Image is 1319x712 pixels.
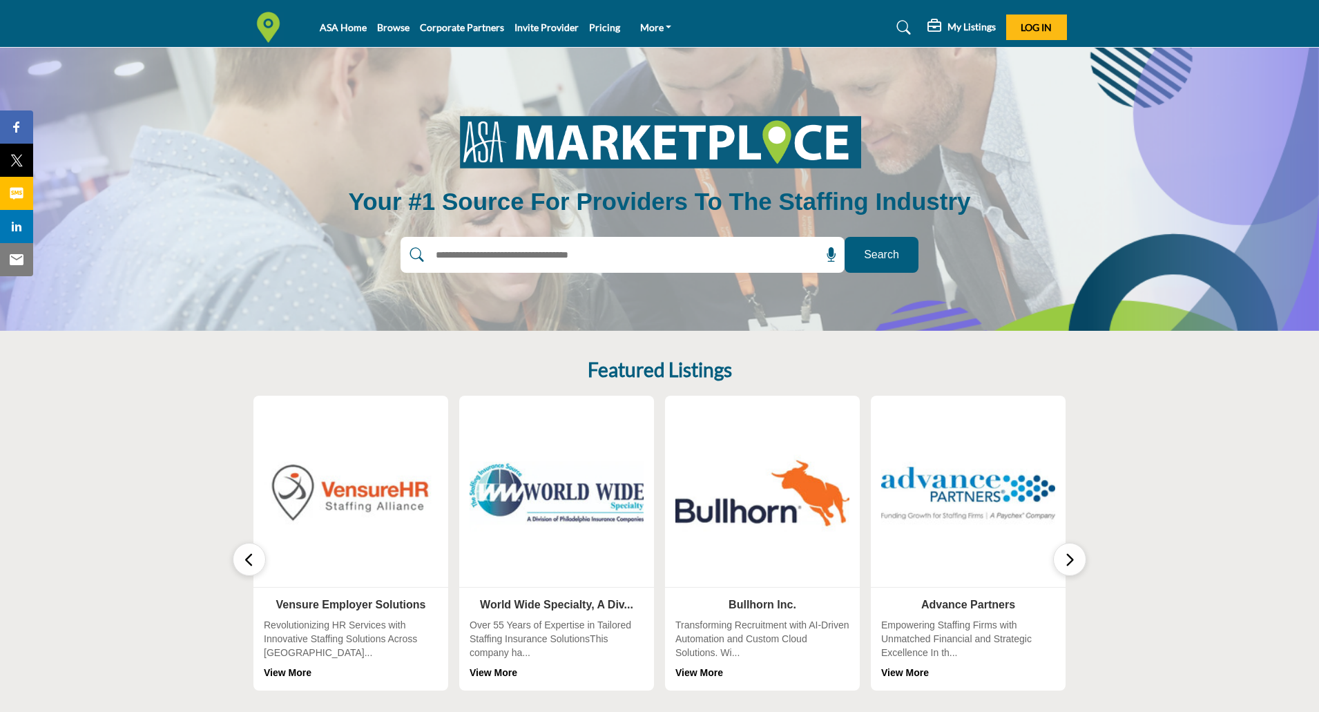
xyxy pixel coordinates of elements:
img: World Wide Specialty, A Div... [470,406,644,580]
h1: Your #1 Source for Providers to the Staffing Industry [348,186,970,218]
a: View More [264,667,311,678]
a: More [630,18,682,37]
div: Over 55 Years of Expertise in Tailored Staffing Insurance SolutionsThis company ha... [470,619,644,680]
a: Pricing [589,21,620,33]
img: Vensure Employer Solutions [264,406,438,580]
a: World Wide Specialty, A Div... [480,599,633,610]
div: My Listings [927,19,996,36]
button: Log In [1006,15,1067,40]
div: Revolutionizing HR Services with Innovative Staffing Solutions Across [GEOGRAPHIC_DATA]... [264,619,438,680]
a: Advance Partners [921,599,1015,610]
div: Empowering Staffing Firms with Unmatched Financial and Strategic Excellence In th... [881,619,1055,680]
a: Vensure Employer Solutions [276,599,426,610]
img: Bullhorn Inc. [675,406,849,580]
a: View More [881,667,929,678]
img: image [442,106,877,177]
div: Transforming Recruitment with AI-Driven Automation and Custom Cloud Solutions. Wi... [675,619,849,680]
a: View More [675,667,723,678]
span: Search [864,247,899,263]
a: Corporate Partners [420,21,504,33]
a: Bullhorn Inc. [729,599,796,610]
img: Site Logo [253,12,291,43]
h5: My Listings [947,21,996,33]
button: Search [845,237,918,273]
a: ASA Home [320,21,367,33]
a: Browse [377,21,410,33]
a: View More [470,667,517,678]
a: Invite Provider [514,21,579,33]
span: Log In [1021,21,1052,33]
img: Advance Partners [881,406,1055,580]
a: Search [883,17,920,39]
h2: Featured Listings [588,358,732,382]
